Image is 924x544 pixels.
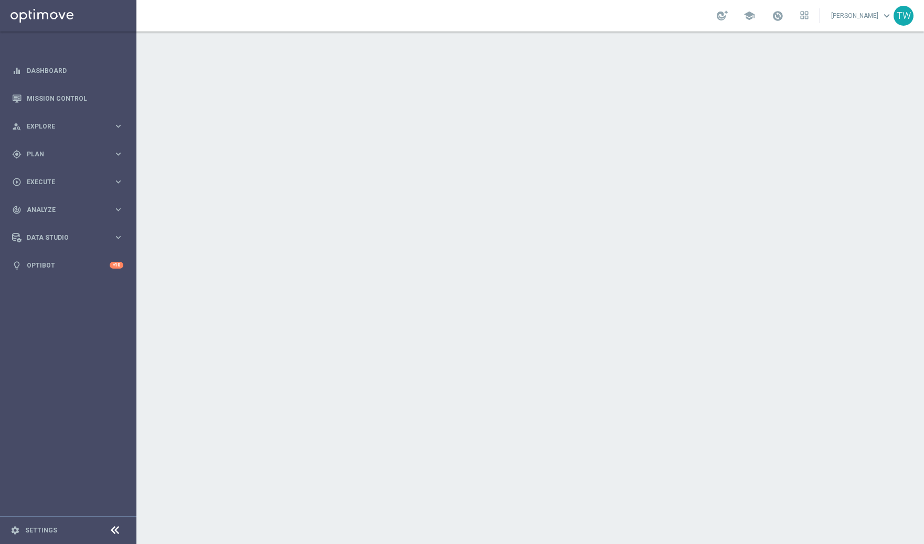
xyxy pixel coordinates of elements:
[12,177,22,187] i: play_circle_outline
[894,6,914,26] div: TW
[12,150,113,159] div: Plan
[27,179,113,185] span: Execute
[12,261,124,270] button: lightbulb Optibot +10
[12,177,113,187] div: Execute
[27,84,123,112] a: Mission Control
[12,233,124,242] button: Data Studio keyboard_arrow_right
[12,205,22,215] i: track_changes
[27,234,113,241] span: Data Studio
[27,251,110,279] a: Optibot
[113,149,123,159] i: keyboard_arrow_right
[12,150,124,158] button: gps_fixed Plan keyboard_arrow_right
[12,122,22,131] i: person_search
[25,527,57,534] a: Settings
[113,177,123,187] i: keyboard_arrow_right
[113,205,123,215] i: keyboard_arrow_right
[12,122,124,131] button: person_search Explore keyboard_arrow_right
[12,66,22,76] i: equalizer
[27,207,113,213] span: Analyze
[12,67,124,75] button: equalizer Dashboard
[12,233,113,242] div: Data Studio
[12,205,113,215] div: Analyze
[27,123,113,130] span: Explore
[110,262,123,269] div: +10
[12,251,123,279] div: Optibot
[830,8,894,24] a: [PERSON_NAME]keyboard_arrow_down
[12,57,123,84] div: Dashboard
[12,178,124,186] button: play_circle_outline Execute keyboard_arrow_right
[881,10,893,22] span: keyboard_arrow_down
[12,150,22,159] i: gps_fixed
[27,151,113,157] span: Plan
[113,232,123,242] i: keyboard_arrow_right
[27,57,123,84] a: Dashboard
[10,526,20,535] i: settings
[12,94,124,103] button: Mission Control
[12,84,123,112] div: Mission Control
[744,10,755,22] span: school
[12,122,113,131] div: Explore
[12,261,22,270] i: lightbulb
[12,206,124,214] button: track_changes Analyze keyboard_arrow_right
[113,121,123,131] i: keyboard_arrow_right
